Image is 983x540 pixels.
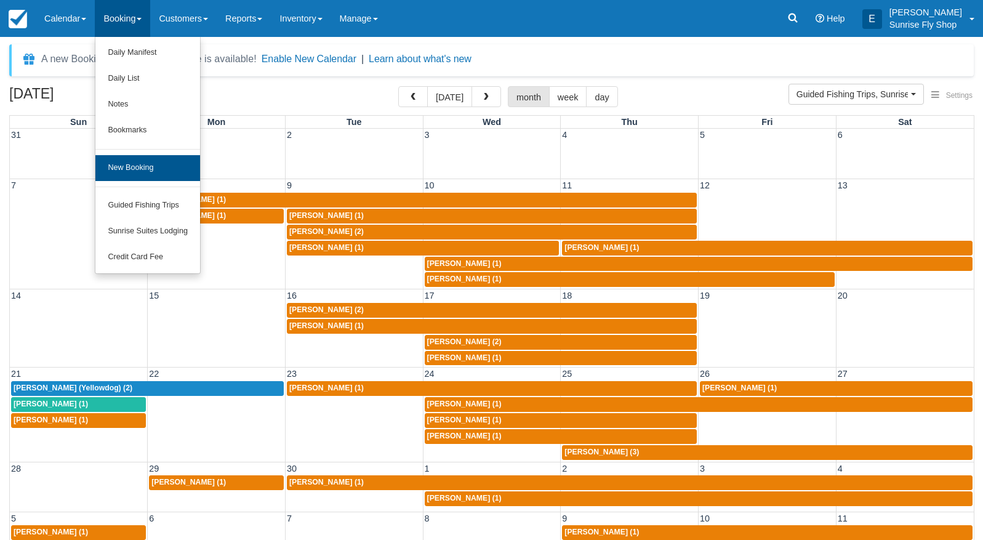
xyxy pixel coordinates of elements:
span: Sun [70,117,87,127]
a: [PERSON_NAME] (1) [287,209,697,224]
a: [PERSON_NAME] (1) [11,413,146,428]
a: [PERSON_NAME] (Yellowdog) (2) [11,381,284,396]
a: Daily List [95,66,200,92]
span: 15 [148,291,160,300]
span: Thu [621,117,637,127]
a: [PERSON_NAME] (1) [287,319,697,334]
span: 1 [423,464,431,474]
span: [PERSON_NAME] (1) [427,416,502,424]
span: 23 [286,369,298,379]
span: 24 [423,369,436,379]
span: [PERSON_NAME] (1) [14,400,88,408]
a: [PERSON_NAME] (1) [287,475,973,490]
span: | [361,54,364,64]
a: Sunrise Suites Lodging [95,219,200,244]
span: Fri [761,117,772,127]
span: 8 [423,514,431,523]
button: month [508,86,550,107]
a: [PERSON_NAME] (2) [425,335,697,350]
button: [DATE] [427,86,472,107]
span: [PERSON_NAME] (Yellowdog) (2) [14,384,132,392]
a: [PERSON_NAME] (1) [562,525,973,540]
span: 3 [699,464,706,474]
ul: Booking [95,37,201,274]
a: Notes [95,92,200,118]
a: Guided Fishing Trips [95,193,200,219]
span: 4 [561,130,568,140]
span: 11 [561,180,573,190]
a: [PERSON_NAME] (1) [11,525,146,540]
a: [PERSON_NAME] (1) [287,241,559,256]
a: [PERSON_NAME] (2) [287,303,697,318]
span: Mon [207,117,226,127]
span: 14 [10,291,22,300]
span: [PERSON_NAME] (3) [564,448,639,456]
span: 12 [699,180,711,190]
span: 17 [423,291,436,300]
span: 20 [837,291,849,300]
a: [PERSON_NAME] (1) [425,413,697,428]
a: [PERSON_NAME] (1) [11,397,146,412]
span: 5 [699,130,706,140]
button: Guided Fishing Trips, Sunrise Suites Lodging [788,84,924,105]
span: [PERSON_NAME] (2) [427,337,502,346]
span: [PERSON_NAME] (2) [289,227,364,236]
span: [PERSON_NAME] (1) [14,528,88,536]
span: [PERSON_NAME] (1) [427,494,502,502]
span: Settings [946,91,973,100]
span: [PERSON_NAME] (2) [289,305,364,314]
span: [PERSON_NAME] (1) [702,384,777,392]
i: Help [816,14,824,23]
span: 7 [10,180,17,190]
button: Enable New Calendar [262,53,356,65]
span: 25 [561,369,573,379]
a: [PERSON_NAME] (2) [287,225,697,240]
a: Credit Card Fee [95,244,200,270]
span: [PERSON_NAME] (1) [151,478,226,486]
span: 7 [286,514,293,523]
span: [PERSON_NAME] (1) [14,416,88,424]
span: 9 [286,180,293,190]
a: [PERSON_NAME] (1) [149,475,284,490]
span: 4 [837,464,844,474]
a: [PERSON_NAME] (1) [149,209,284,224]
span: 18 [561,291,573,300]
span: 10 [699,514,711,523]
span: [PERSON_NAME] (1) [289,211,364,220]
span: Guided Fishing Trips, Sunrise Suites Lodging [796,88,908,100]
span: [PERSON_NAME] (1) [289,321,364,330]
div: A new Booking Calendar experience is available! [41,52,257,66]
span: 3 [423,130,431,140]
span: 22 [148,369,160,379]
span: [PERSON_NAME] (1) [427,275,502,283]
a: [PERSON_NAME] (1) [425,272,835,287]
span: [PERSON_NAME] (1) [427,353,502,362]
div: E [862,9,882,29]
img: checkfront-main-nav-mini-logo.png [9,10,27,28]
span: Sat [898,117,912,127]
span: 2 [286,130,293,140]
a: Learn about what's new [369,54,471,64]
a: Bookmarks [95,118,200,143]
span: 19 [699,291,711,300]
span: 29 [148,464,160,474]
a: [PERSON_NAME] (1) [425,429,697,444]
button: week [549,86,587,107]
a: [PERSON_NAME] (3) [562,445,973,460]
a: [PERSON_NAME] (1) [149,193,697,208]
a: [PERSON_NAME] (1) [425,397,973,412]
a: [PERSON_NAME] (1) [287,381,697,396]
span: 10 [423,180,436,190]
a: Daily Manifest [95,40,200,66]
a: [PERSON_NAME] (1) [425,257,973,272]
button: day [586,86,617,107]
span: [PERSON_NAME] (1) [427,259,502,268]
span: [PERSON_NAME] (1) [427,432,502,440]
span: Help [827,14,845,23]
h2: [DATE] [9,86,165,109]
a: [PERSON_NAME] (1) [562,241,973,256]
span: [PERSON_NAME] (1) [564,243,639,252]
span: 2 [561,464,568,474]
span: 6 [148,514,155,523]
button: Settings [924,87,980,105]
